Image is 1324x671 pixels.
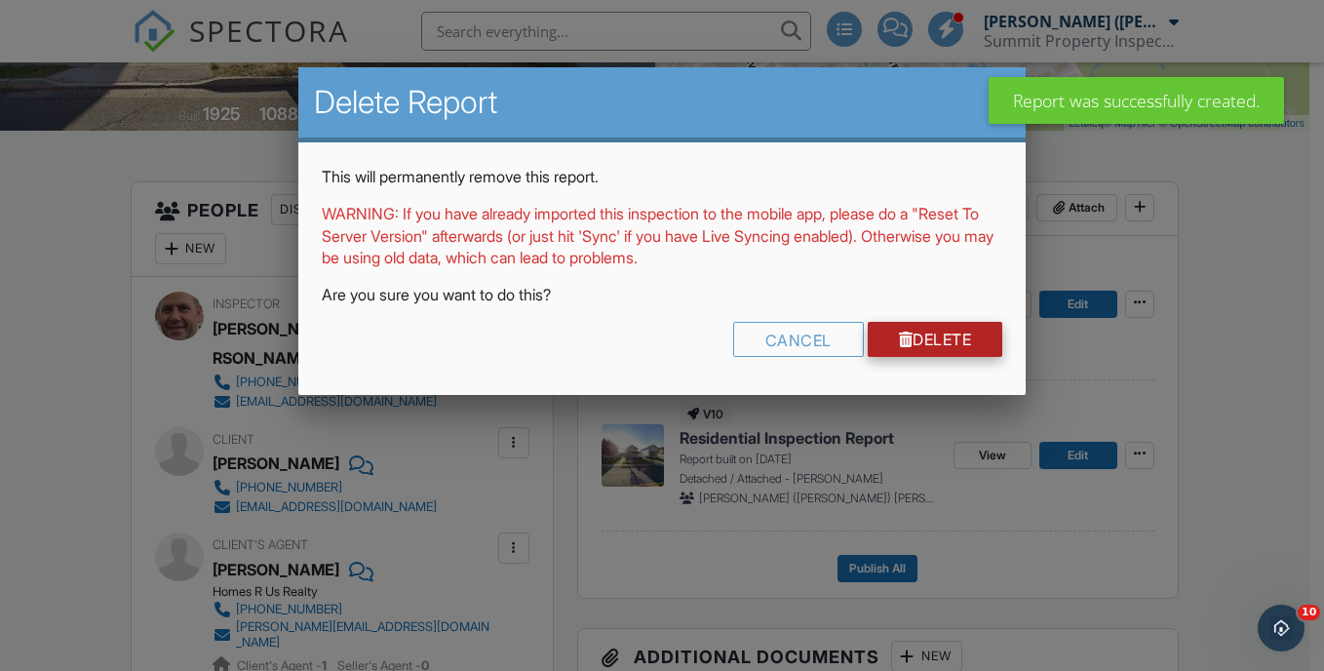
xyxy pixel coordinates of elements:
a: Delete [868,322,1003,357]
h2: Delete Report [314,83,1011,122]
div: Report was successfully created. [989,77,1284,124]
p: This will permanently remove this report. [322,166,1003,187]
div: Cancel [733,322,864,357]
span: 10 [1298,605,1320,620]
p: Are you sure you want to do this? [322,284,1003,305]
p: WARNING: If you have already imported this inspection to the mobile app, please do a "Reset To Se... [322,203,1003,268]
iframe: Intercom live chat [1258,605,1305,651]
